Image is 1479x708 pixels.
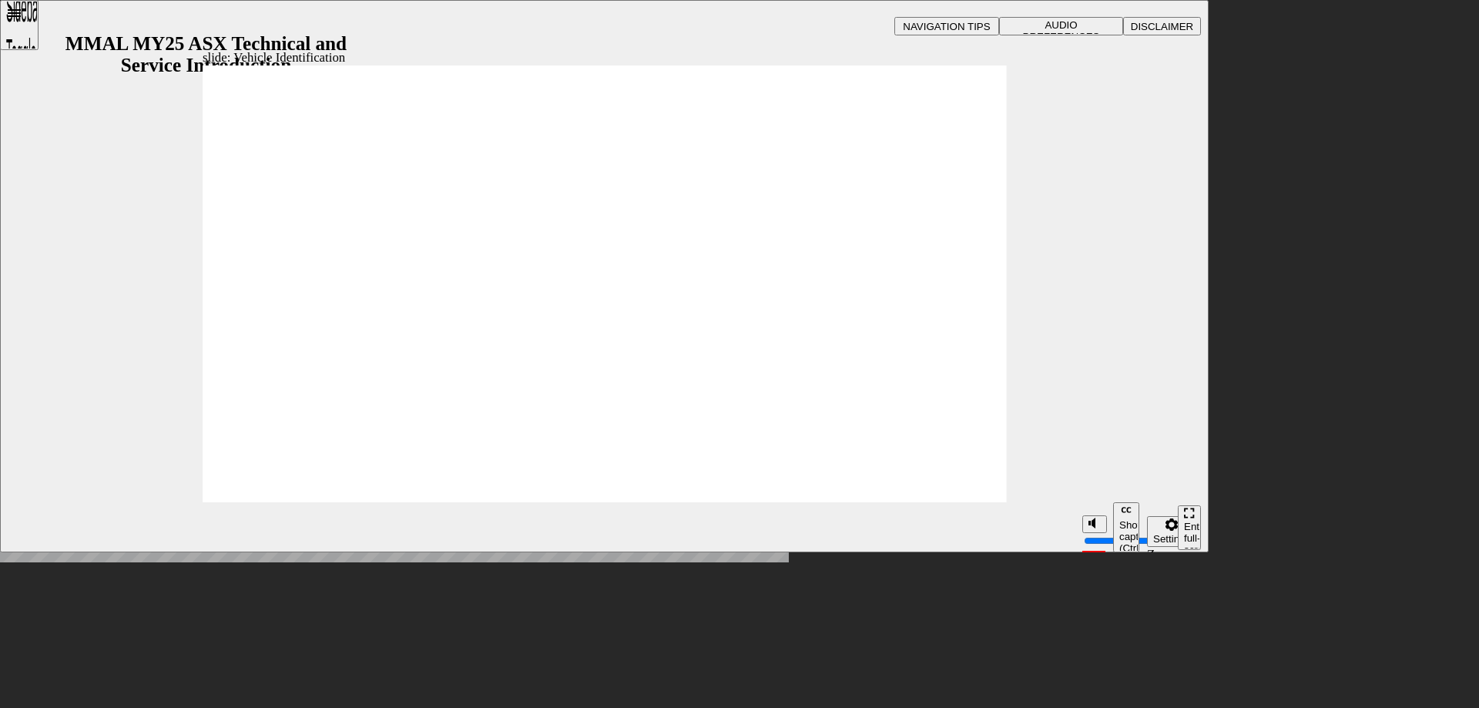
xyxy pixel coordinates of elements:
[1147,516,1196,547] button: Settings
[1178,502,1201,552] nav: slide navigation
[1147,547,1178,592] label: Zoom to fit
[1184,521,1195,567] div: Enter full-screen (Ctrl+Alt+F)
[894,17,999,35] button: NAVIGATION TIPS
[1113,502,1139,552] button: Show captions (Ctrl+Alt+C)
[1075,502,1170,552] div: misc controls
[1178,505,1201,550] button: Enter full-screen (Ctrl+Alt+F)
[1082,515,1107,533] button: Mute (Ctrl+Alt+M)
[1119,519,1133,554] div: Show captions (Ctrl+Alt+C)
[1123,17,1201,35] button: DISCLAIMER
[1023,19,1100,42] span: AUDIO PREFERENCES
[1153,533,1190,545] div: Settings
[1131,21,1193,32] span: DISCLAIMER
[1084,535,1183,547] input: volume
[903,21,990,32] span: NAVIGATION TIPS
[999,17,1123,35] button: AUDIO PREFERENCES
